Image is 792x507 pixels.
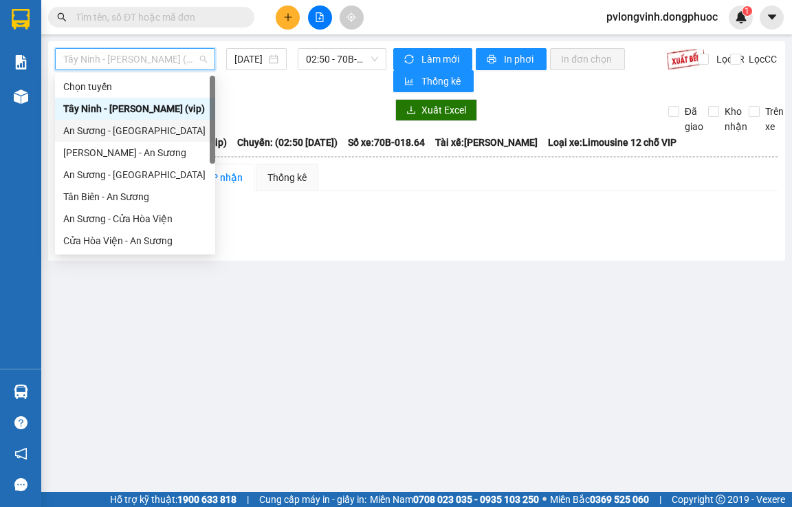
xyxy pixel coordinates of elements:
[14,416,27,429] span: question-circle
[742,6,752,16] sup: 1
[743,52,779,67] span: Lọc CC
[745,6,749,16] span: 1
[719,104,753,134] span: Kho nhận
[14,385,28,399] img: warehouse-icon
[63,79,207,94] div: Chọn tuyến
[63,211,207,226] div: An Sương - Cửa Hòa Viện
[14,478,27,491] span: message
[55,98,215,120] div: Tây Ninh - Hồ Chí Minh (vip)
[308,6,332,30] button: file-add
[14,55,28,69] img: solution-icon
[110,492,236,507] span: Hỗ trợ kỹ thuật:
[404,76,416,87] span: bar-chart
[348,135,425,150] span: Số xe: 70B-018.64
[55,164,215,186] div: An Sương - Tân Biên
[63,123,207,138] div: An Sương - [GEOGRAPHIC_DATA]
[63,145,207,160] div: [PERSON_NAME] - An Sương
[421,74,463,89] span: Thống kê
[550,492,649,507] span: Miền Bắc
[435,135,538,150] span: Tài xế: [PERSON_NAME]
[55,186,215,208] div: Tân Biên - An Sương
[267,170,307,185] div: Thống kê
[14,89,28,104] img: warehouse-icon
[711,52,747,67] span: Lọc CR
[395,99,477,121] button: downloadXuất Excel
[63,167,207,182] div: An Sương - [GEOGRAPHIC_DATA]
[421,52,461,67] span: Làm mới
[370,492,539,507] span: Miền Nam
[57,12,67,22] span: search
[595,8,729,25] span: pvlongvinh.dongphuoc
[716,495,725,504] span: copyright
[55,142,215,164] div: Châu Thành - An Sương
[63,189,207,204] div: Tân Biên - An Sương
[177,494,236,505] strong: 1900 633 818
[590,494,649,505] strong: 0369 525 060
[404,54,416,65] span: sync
[247,492,249,507] span: |
[12,9,30,30] img: logo-vxr
[548,135,676,150] span: Loại xe: Limousine 12 chỗ VIP
[476,48,547,70] button: printerIn phơi
[679,104,709,134] span: Đã giao
[340,6,364,30] button: aim
[315,12,324,22] span: file-add
[760,6,784,30] button: caret-down
[76,10,238,25] input: Tìm tên, số ĐT hoặc mã đơn
[63,101,207,116] div: Tây Ninh - [PERSON_NAME] (vip)
[283,12,293,22] span: plus
[55,208,215,230] div: An Sương - Cửa Hòa Viện
[55,120,215,142] div: An Sương - Châu Thành
[393,48,472,70] button: syncLàm mới
[259,492,366,507] span: Cung cấp máy in - giấy in:
[659,492,661,507] span: |
[413,494,539,505] strong: 0708 023 035 - 0935 103 250
[393,70,474,92] button: bar-chartThống kê
[766,11,778,23] span: caret-down
[55,230,215,252] div: Cửa Hòa Viện - An Sương
[237,135,338,150] span: Chuyến: (02:50 [DATE])
[276,6,300,30] button: plus
[504,52,536,67] span: In phơi
[346,12,356,22] span: aim
[666,48,705,70] img: 9k=
[55,76,215,98] div: Chọn tuyến
[234,52,266,67] input: 13/10/2025
[63,49,207,69] span: Tây Ninh - Hồ Chí Minh (vip)
[760,104,789,134] span: Trên xe
[550,48,625,70] button: In đơn chọn
[14,447,27,460] span: notification
[735,11,747,23] img: icon-new-feature
[487,54,498,65] span: printer
[542,497,547,502] span: ⚪️
[63,233,207,248] div: Cửa Hòa Viện - An Sương
[306,49,378,69] span: 02:50 - 70B-018.64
